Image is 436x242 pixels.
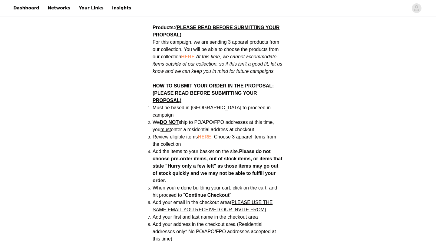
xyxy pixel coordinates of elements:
strong: Products: [153,25,279,37]
a: HERE [198,134,211,139]
em: At this time, we cannot accommodate items outside of our collection, so if this isn't a good fit,... [153,54,282,74]
span: (PLEASE USE THE SAME EMAIL YOU RECEIVED OUR INVITE FROM) [153,200,272,212]
strong: DO NOT [160,120,179,125]
strong: Continue Checkout [185,193,230,198]
span: (PLEASE READ BEFORE SUBMITTING YOUR PROPOSAL) [153,90,257,103]
span: We ship to PO/APO/FPO addresses at this time, you enter a residential address at checkout [153,120,274,132]
div: avatar [414,3,419,13]
a: Networks [44,1,74,15]
strong: Please do not choose pre-order items, out of stock items, or items that state "Hurry only a few l... [153,149,282,183]
span: ; Choose 3 apparel items from the collection [153,134,276,147]
span: Must be based in [GEOGRAPHIC_DATA] to proceed in campaign [153,105,271,118]
span: Review eligible items [153,134,276,147]
a: Insights [108,1,135,15]
span: Add your first and last name in the checkout area [153,214,258,220]
span: Add your email in the checkout area [153,200,272,212]
a: HERE [181,54,194,59]
span: Add the items to your basket on the site. [153,149,239,154]
a: Dashboard [10,1,43,15]
span: When you're done building your cart, click on the cart, and hit proceed to " " [153,185,277,198]
span: must [160,127,171,132]
span: (PLEASE READ BEFORE SUBMITTING YOUR PROPOSAL) [153,25,279,37]
span: For this campaign, we are sending 3 apparel products from our collection. You will be able to cho... [153,39,282,74]
a: Your Links [75,1,107,15]
span: Add your address in the checkout area (Residential addresses only* No PO/APO/FPO addresses accept... [153,222,276,241]
strong: HOW TO SUBMIT YOUR ORDER IN THE PROPOSAL: [153,83,274,103]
